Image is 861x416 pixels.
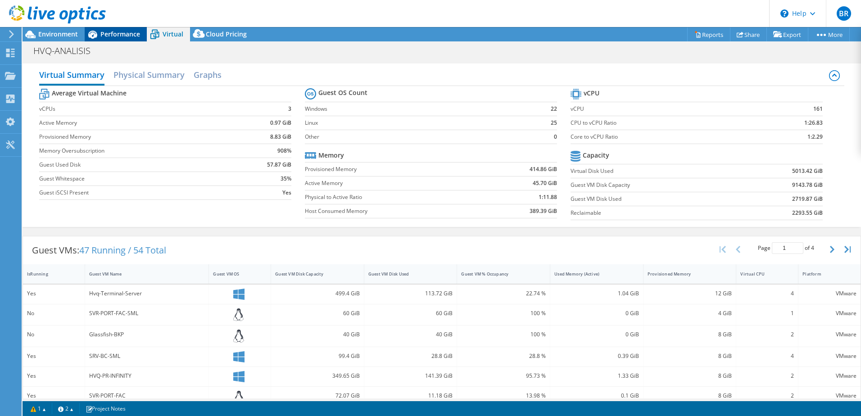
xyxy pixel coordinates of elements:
div: 2 [740,391,794,401]
div: 0 GiB [554,308,639,318]
div: 40 GiB [275,330,360,339]
a: Project Notes [79,403,132,414]
label: Active Memory [305,179,484,188]
b: 414.86 GiB [530,165,557,174]
label: Guest VM Disk Used [571,194,741,203]
label: Guest Used Disk [39,160,236,169]
b: 1:2.29 [807,132,823,141]
b: 9143.78 GiB [792,181,823,190]
div: 141.39 GiB [368,371,453,381]
label: Physical to Active Ratio [305,193,484,202]
div: Virtual CPU [740,271,783,277]
div: 22.74 % [461,289,546,298]
div: 4 [740,351,794,361]
span: 4 [811,244,814,252]
div: No [27,308,81,318]
b: 45.70 GiB [533,179,557,188]
label: Guest iSCSI Present [39,188,236,197]
div: VMware [802,351,856,361]
input: jump to page [772,242,803,254]
div: 0.39 GiB [554,351,639,361]
b: 389.39 GiB [530,207,557,216]
div: 8 GiB [648,371,732,381]
label: Memory Oversubscription [39,146,236,155]
div: Guest VM Disk Used [368,271,442,277]
div: 60 GiB [275,308,360,318]
div: Platform [802,271,846,277]
div: 2 [740,330,794,339]
div: Guest VM % Occupancy [461,271,535,277]
label: vCPUs [39,104,236,113]
b: 2719.87 GiB [792,194,823,203]
label: Active Memory [39,118,236,127]
label: Host Consumed Memory [305,207,484,216]
div: 11.18 GiB [368,391,453,401]
div: 100 % [461,308,546,318]
b: 5013.42 GiB [792,167,823,176]
label: Core to vCPU Ratio [571,132,757,141]
b: 0.97 GiB [270,118,291,127]
label: vCPU [571,104,757,113]
div: 28.8 GiB [368,351,453,361]
div: SVR-PORT-FAC-SML [89,308,205,318]
div: 349.65 GiB [275,371,360,381]
a: More [808,27,850,41]
div: 1 [740,308,794,318]
b: 0 [554,132,557,141]
div: SVR-PORT-FAC [89,391,205,401]
a: 2 [52,403,80,414]
div: 12 GiB [648,289,732,298]
b: 8.83 GiB [270,132,291,141]
span: Page of [758,242,814,254]
label: Guest VM Disk Capacity [571,181,741,190]
div: Guest VM Name [89,271,194,277]
div: Glassfish-BKP [89,330,205,339]
div: 8 GiB [648,330,732,339]
div: 28.8 % [461,351,546,361]
div: HVQ-PR-INFINITY [89,371,205,381]
b: Guest OS Count [318,88,367,97]
div: VMware [802,330,856,339]
span: Environment [38,30,78,38]
div: VMware [802,391,856,401]
b: 35% [281,174,291,183]
b: Yes [282,188,291,197]
label: Reclaimable [571,208,741,217]
span: BR [837,6,851,21]
span: Performance [100,30,140,38]
h1: HVQ-ANALISIS [29,46,104,56]
b: 57.87 GiB [267,160,291,169]
div: 113.72 GiB [368,289,453,298]
div: 1.33 GiB [554,371,639,381]
label: Guest Whitespace [39,174,236,183]
b: 22 [551,104,557,113]
label: Windows [305,104,534,113]
b: 3 [288,104,291,113]
div: Guest VM Disk Capacity [275,271,349,277]
svg: \n [780,9,788,18]
div: 13.98 % [461,391,546,401]
label: CPU to vCPU Ratio [571,118,757,127]
b: 2293.55 GiB [792,208,823,217]
b: Capacity [583,151,609,160]
div: Yes [27,391,81,401]
span: 47 Running / 54 Total [79,244,166,256]
div: Yes [27,351,81,361]
h2: Physical Summary [113,66,185,84]
div: SRV-BC-SML [89,351,205,361]
div: 99.4 GiB [275,351,360,361]
div: 2 [740,371,794,381]
b: 25 [551,118,557,127]
div: Guest VMs: [23,236,175,264]
div: 4 GiB [648,308,732,318]
div: Used Memory (Active) [554,271,628,277]
div: 100 % [461,330,546,339]
b: 161 [813,104,823,113]
div: 95.73 % [461,371,546,381]
b: 1:26.83 [804,118,823,127]
div: 0 GiB [554,330,639,339]
b: 908% [277,146,291,155]
a: Export [766,27,808,41]
div: 8 GiB [648,351,732,361]
a: 1 [24,403,52,414]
